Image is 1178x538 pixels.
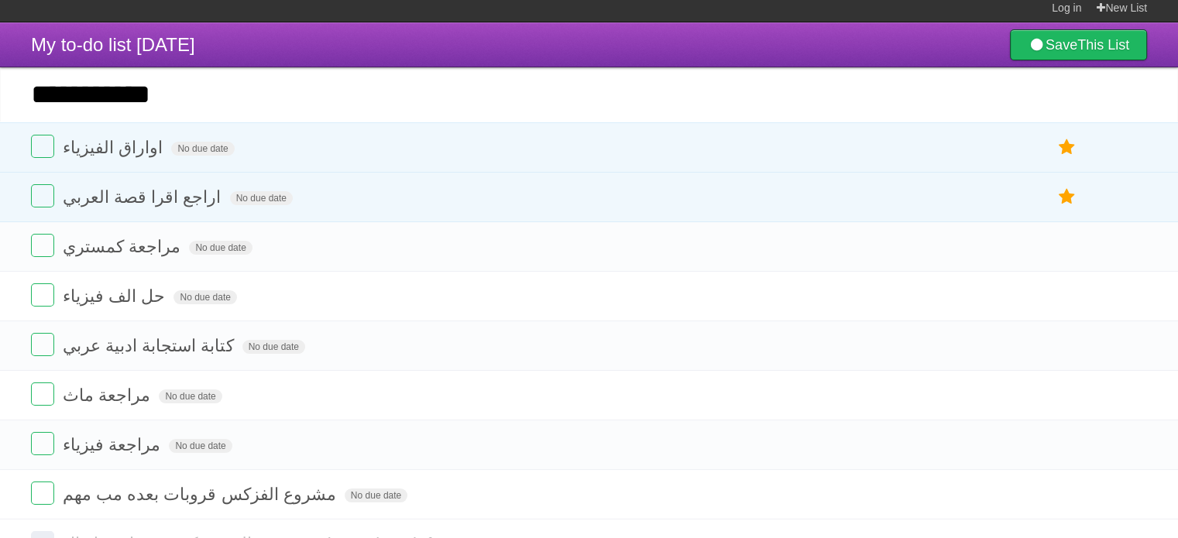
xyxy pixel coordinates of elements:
[63,435,164,454] span: مراجعة فيزياء
[1077,37,1129,53] b: This List
[171,142,234,156] span: No due date
[63,485,340,504] span: مشروع الفزكس قروبات بعده مب مهم
[169,439,232,453] span: No due date
[31,184,54,207] label: Done
[31,283,54,307] label: Done
[1053,135,1082,160] label: Star task
[63,237,184,256] span: مراجعة كمستري
[31,481,54,505] label: Done
[63,386,154,405] span: مراجعة ماث
[189,241,252,255] span: No due date
[31,432,54,455] label: Done
[345,488,407,502] span: No due date
[173,290,236,304] span: No due date
[230,191,293,205] span: No due date
[63,286,169,306] span: حل الف فيزياء
[1010,29,1147,60] a: SaveThis List
[63,187,225,207] span: اراجع اقرا قصة العربي
[159,389,222,403] span: No due date
[242,340,305,354] span: No due date
[1053,184,1082,210] label: Star task
[31,34,195,55] span: My to-do list [DATE]
[31,234,54,257] label: Done
[63,336,237,355] span: كتابة استجابة ادبية عربي
[31,333,54,356] label: Done
[63,138,167,157] span: اواراق الفيزياء
[31,382,54,406] label: Done
[31,135,54,158] label: Done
